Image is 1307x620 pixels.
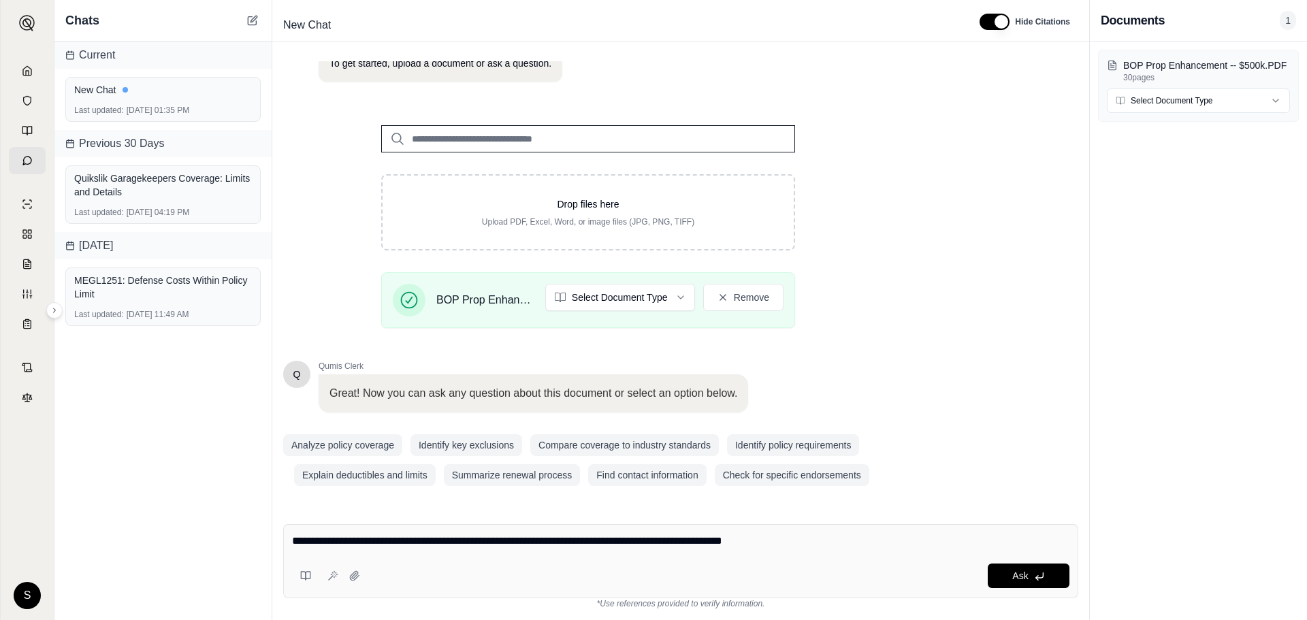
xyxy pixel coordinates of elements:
[9,117,46,144] a: Prompt Library
[1123,72,1290,83] p: 30 pages
[65,11,99,30] span: Chats
[294,464,436,486] button: Explain deductibles and limits
[444,464,581,486] button: Summarize renewal process
[727,434,859,456] button: Identify policy requirements
[244,12,261,29] button: New Chat
[404,216,772,227] p: Upload PDF, Excel, Word, or image files (JPG, PNG, TIFF)
[74,83,252,97] div: New Chat
[9,310,46,338] a: Coverage Table
[530,434,719,456] button: Compare coverage to industry standards
[74,207,124,218] span: Last updated:
[54,232,272,259] div: [DATE]
[9,250,46,278] a: Claim Coverage
[74,309,124,320] span: Last updated:
[703,284,784,311] button: Remove
[278,14,336,36] span: New Chat
[9,221,46,248] a: Policy Comparisons
[74,207,252,218] div: [DATE] 04:19 PM
[9,280,46,308] a: Custom Report
[283,598,1078,609] div: *Use references provided to verify information.
[74,309,252,320] div: [DATE] 11:49 AM
[1123,59,1290,72] p: BOP Prop Enhancement -- $500k.PDF
[988,564,1069,588] button: Ask
[278,14,963,36] div: Edit Title
[588,464,706,486] button: Find contact information
[74,172,252,199] div: Quikslik Garagekeepers Coverage: Limits and Details
[74,105,124,116] span: Last updated:
[9,57,46,84] a: Home
[1107,59,1290,83] button: BOP Prop Enhancement -- $500k.PDF30pages
[54,130,272,157] div: Previous 30 Days
[1015,16,1070,27] span: Hide Citations
[74,105,252,116] div: [DATE] 01:35 PM
[14,10,41,37] button: Expand sidebar
[1280,11,1296,30] span: 1
[9,147,46,174] a: Chat
[329,56,551,71] p: To get started, upload a document or ask a question.
[715,464,869,486] button: Check for specific endorsements
[1101,11,1165,30] h3: Documents
[9,191,46,218] a: Single Policy
[319,361,748,372] span: Qumis Clerk
[14,582,41,609] div: S
[404,197,772,211] p: Drop files here
[19,15,35,31] img: Expand sidebar
[9,354,46,381] a: Contract Analysis
[283,434,402,456] button: Analyze policy coverage
[54,42,272,69] div: Current
[9,87,46,114] a: Documents Vault
[436,292,534,308] span: BOP Prop Enhancement -- $500k.PDF
[410,434,522,456] button: Identify key exclusions
[74,274,252,301] div: MEGL1251: Defense Costs Within Policy Limit
[293,368,301,381] span: Hello
[46,302,63,319] button: Expand sidebar
[9,384,46,411] a: Legal Search Engine
[329,385,737,402] p: Great! Now you can ask any question about this document or select an option below.
[1012,570,1028,581] span: Ask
